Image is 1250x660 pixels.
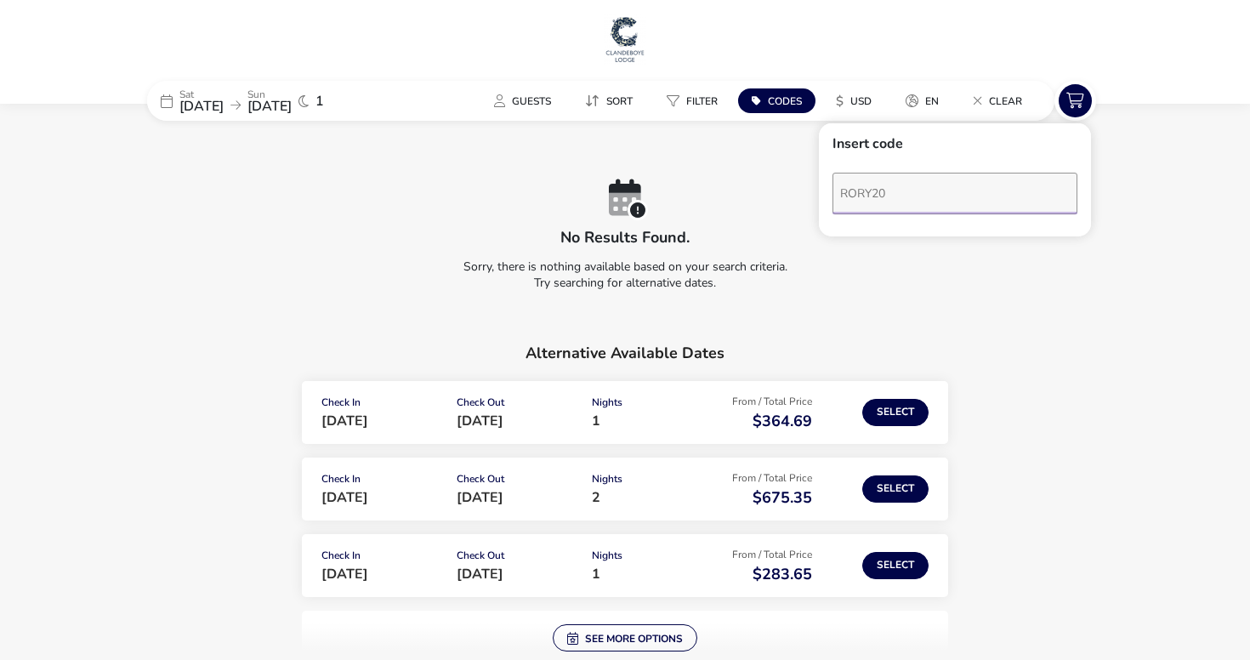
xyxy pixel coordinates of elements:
p: Nights [592,474,695,491]
p: Nights [592,550,695,567]
button: Select [862,399,929,426]
naf-pibe-menu-bar-item: Filter [653,88,738,113]
naf-pibe-menu-bar-item: Clear [959,88,1043,113]
input: Code [832,173,1077,214]
h2: Alternative Available Dates [302,332,948,381]
span: $364.69 [753,411,812,431]
p: Sun [247,89,292,100]
naf-pibe-menu-bar-item: Sort [571,88,653,113]
naf-pibe-menu-bar-item: Guests [480,88,571,113]
button: $USD [822,88,885,113]
span: en [925,94,939,108]
p: From / Total Price [708,396,811,413]
naf-pibe-menu-bar-item: $USD [822,88,892,113]
button: See more options [553,624,697,651]
span: USD [850,94,872,108]
span: $675.35 [753,487,812,508]
button: en [892,88,952,113]
naf-pibe-menu-bar-item: Codes [738,88,822,113]
p: Check In [321,550,443,567]
h3: Insert code [832,137,1077,164]
span: [DATE] [179,97,224,116]
span: Guests [512,94,551,108]
p: From / Total Price [708,473,811,490]
img: Main Website [604,14,646,65]
span: [DATE] [457,412,503,430]
p: Nights [592,397,695,414]
span: 1 [592,412,600,430]
naf-pibe-menu-bar-item: en [892,88,959,113]
span: 2 [592,488,600,507]
span: 1 [315,94,324,108]
span: See more options [567,631,683,645]
span: 1 [592,565,600,583]
p: Sat [179,89,224,100]
span: Clear [989,94,1022,108]
span: [DATE] [457,488,503,507]
p: From / Total Price [708,549,811,566]
span: [DATE] [321,412,368,430]
span: [DATE] [321,565,368,583]
p: Check In [321,474,443,491]
button: Select [862,475,929,503]
button: Filter [653,88,731,113]
p: Sorry, there is nothing available based on your search criteria. Try searching for alternative da... [147,245,1103,298]
span: Filter [686,94,718,108]
span: $283.65 [753,564,812,584]
span: [DATE] [321,488,368,507]
button: Sort [571,88,646,113]
p: Check Out [457,550,578,567]
p: Check In [321,397,443,414]
button: Guests [480,88,565,113]
p: Check Out [457,474,578,491]
span: [DATE] [457,565,503,583]
span: [DATE] [247,97,292,116]
h2: No results found. [560,227,690,247]
span: Sort [606,94,633,108]
button: Clear [959,88,1036,113]
button: Select [862,552,929,579]
i: $ [836,93,844,110]
p: Check Out [457,397,578,414]
span: Codes [768,94,802,108]
button: Codes [738,88,815,113]
div: Sat[DATE]Sun[DATE]1 [147,81,402,121]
